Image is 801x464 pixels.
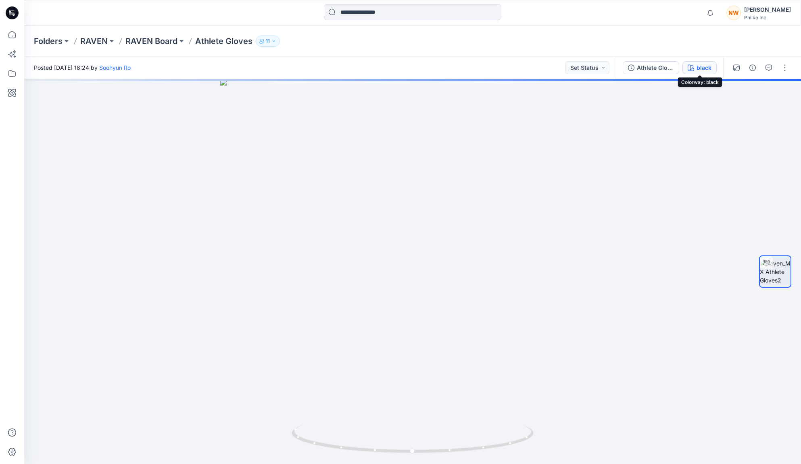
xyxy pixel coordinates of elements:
div: Philko Inc. [744,15,791,21]
a: RAVEN Board [125,36,177,47]
a: RAVEN [80,36,108,47]
a: Folders [34,36,63,47]
div: Athlete Gloves [637,63,674,72]
span: Posted [DATE] 18:24 by [34,63,131,72]
div: NW [726,6,741,20]
div: black [697,63,711,72]
button: Details [746,61,759,74]
p: Athlete Gloves [195,36,252,47]
button: 11 [256,36,280,47]
div: [PERSON_NAME] [744,5,791,15]
img: Raven_MX Athlete Gloves2 [760,259,791,284]
p: 11 [266,37,270,46]
button: black [682,61,717,74]
button: Athlete Gloves [623,61,679,74]
a: Soohyun Ro [99,64,131,71]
